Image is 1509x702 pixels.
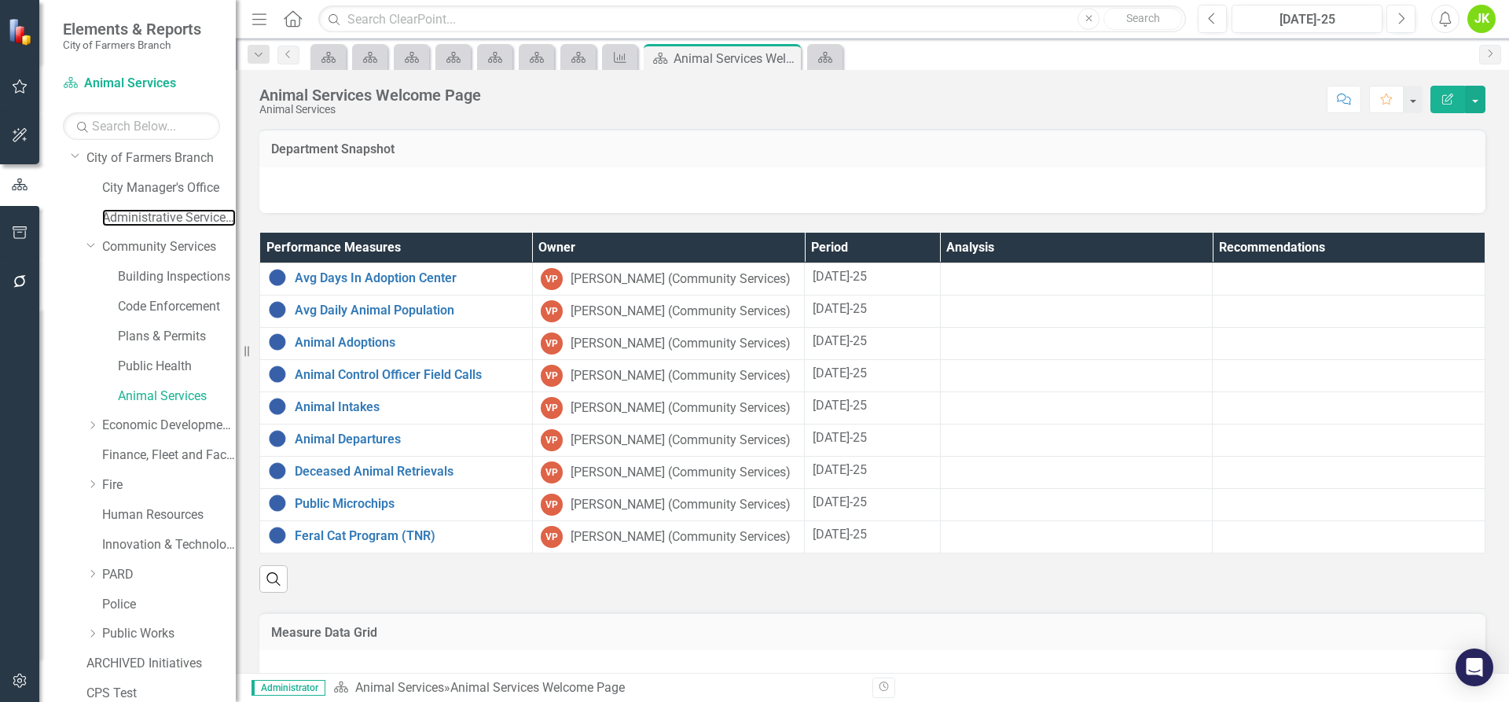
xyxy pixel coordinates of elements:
[940,521,1213,553] td: Double-Click to Edit
[532,489,805,521] td: Double-Click to Edit
[63,75,220,93] a: Animal Services
[268,429,287,448] img: No Information
[532,457,805,489] td: Double-Click to Edit
[295,497,524,511] a: Public Microchips
[268,494,287,513] img: No Information
[674,49,797,68] div: Animal Services Welcome Page
[260,296,533,328] td: Double-Click to Edit Right Click for Context Menu
[813,365,932,383] div: [DATE]-25
[102,625,236,643] a: Public Works
[118,298,236,316] a: Code Enforcement
[102,417,236,435] a: Economic Development, Tourism & Planning
[532,296,805,328] td: Double-Click to Edit
[541,494,563,516] div: VP
[1126,12,1160,24] span: Search
[541,365,563,387] div: VP
[268,300,287,319] img: No Information
[63,20,201,39] span: Elements & Reports
[102,209,236,227] a: Administrative Services & Communications
[260,263,533,296] td: Double-Click to Edit Right Click for Context Menu
[1213,425,1485,457] td: Double-Click to Edit
[102,238,236,256] a: Community Services
[541,461,563,483] div: VP
[571,432,791,450] div: [PERSON_NAME] (Community Services)
[86,655,236,673] a: ARCHIVED Initiatives
[8,17,35,45] img: ClearPoint Strategy
[813,461,932,480] div: [DATE]-25
[532,425,805,457] td: Double-Click to Edit
[259,86,481,104] div: Animal Services Welcome Page
[102,596,236,614] a: Police
[268,397,287,416] img: No Information
[813,268,932,286] div: [DATE]-25
[532,392,805,425] td: Double-Click to Edit
[813,397,932,415] div: [DATE]-25
[295,465,524,479] a: Deceased Animal Retrievals
[1213,328,1485,360] td: Double-Click to Edit
[571,335,791,353] div: [PERSON_NAME] (Community Services)
[532,328,805,360] td: Double-Click to Edit
[102,506,236,524] a: Human Resources
[295,432,524,447] a: Animal Departures
[813,526,932,544] div: [DATE]-25
[532,521,805,553] td: Double-Click to Edit
[271,626,1474,640] h3: Measure Data Grid
[1456,649,1493,686] div: Open Intercom Messenger
[1232,5,1382,33] button: [DATE]-25
[118,358,236,376] a: Public Health
[260,360,533,392] td: Double-Click to Edit Right Click for Context Menu
[571,303,791,321] div: [PERSON_NAME] (Community Services)
[940,328,1213,360] td: Double-Click to Edit
[541,397,563,419] div: VP
[271,142,1474,156] h3: Department Snapshot
[532,263,805,296] td: Double-Click to Edit
[295,368,524,382] a: Animal Control Officer Field Calls
[295,271,524,285] a: Avg Days In Adoption Center
[571,367,791,385] div: [PERSON_NAME] (Community Services)
[1213,360,1485,392] td: Double-Click to Edit
[102,536,236,554] a: Innovation & Technology
[532,360,805,392] td: Double-Click to Edit
[1467,5,1496,33] button: JK
[102,476,236,494] a: Fire
[251,680,325,696] span: Administrator
[541,268,563,290] div: VP
[295,336,524,350] a: Animal Adoptions
[102,447,236,465] a: Finance, Fleet and Facilities
[541,333,563,355] div: VP
[268,526,287,545] img: No Information
[940,296,1213,328] td: Double-Click to Edit
[86,149,236,167] a: City of Farmers Branch
[295,303,524,318] a: Avg Daily Animal Population
[1213,457,1485,489] td: Double-Click to Edit
[571,464,791,482] div: [PERSON_NAME] (Community Services)
[260,328,533,360] td: Double-Click to Edit Right Click for Context Menu
[1213,263,1485,296] td: Double-Click to Edit
[1213,296,1485,328] td: Double-Click to Edit
[318,6,1186,33] input: Search ClearPoint...
[333,679,861,697] div: »
[260,489,533,521] td: Double-Click to Edit Right Click for Context Menu
[1213,392,1485,425] td: Double-Click to Edit
[63,39,201,51] small: City of Farmers Branch
[940,392,1213,425] td: Double-Click to Edit
[541,300,563,322] div: VP
[1237,10,1377,29] div: [DATE]-25
[118,328,236,346] a: Plans & Permits
[260,457,533,489] td: Double-Click to Edit Right Click for Context Menu
[571,496,791,514] div: [PERSON_NAME] (Community Services)
[813,429,932,447] div: [DATE]-25
[260,521,533,553] td: Double-Click to Edit Right Click for Context Menu
[541,429,563,451] div: VP
[940,489,1213,521] td: Double-Click to Edit
[118,268,236,286] a: Building Inspections
[813,494,932,512] div: [DATE]-25
[355,680,444,695] a: Animal Services
[268,268,287,287] img: No Information
[268,365,287,384] img: No Information
[940,263,1213,296] td: Double-Click to Edit
[940,360,1213,392] td: Double-Click to Edit
[102,566,236,584] a: PARD
[571,528,791,546] div: [PERSON_NAME] (Community Services)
